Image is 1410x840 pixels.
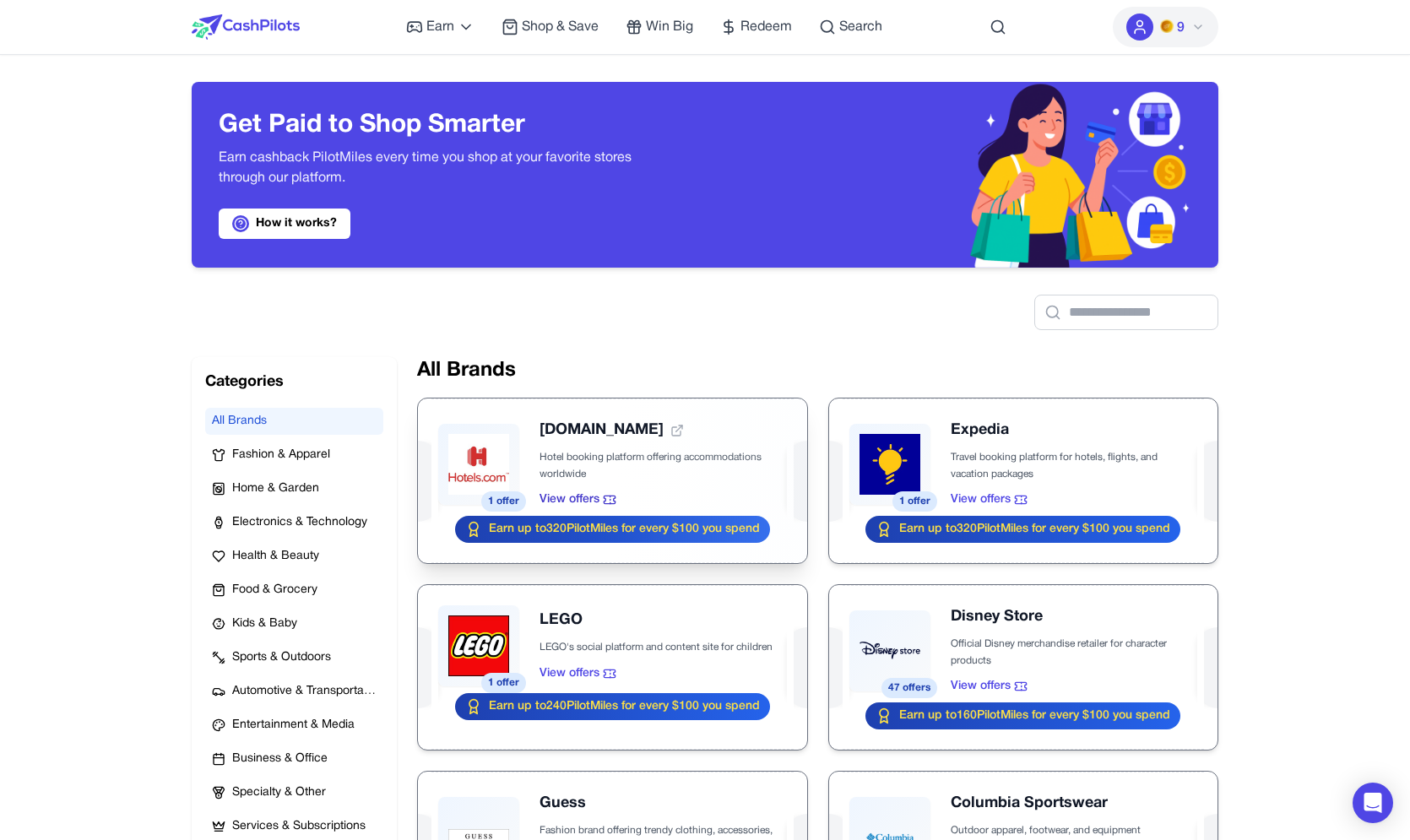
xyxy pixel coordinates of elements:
[205,475,383,502] button: Home & Garden
[705,82,1218,268] img: Header decoration
[406,17,475,37] a: Earn
[1160,19,1174,33] img: PMs
[720,17,792,37] a: Redeem
[232,615,297,632] span: Kids & Baby
[232,447,330,463] span: Fashion & Apparel
[502,17,599,37] a: Shop & Save
[1177,18,1185,38] span: 9
[232,649,331,666] span: Sports & Outdoors
[646,17,693,37] span: Win Big
[232,514,367,531] span: Electronics & Technology
[232,751,328,767] span: Business & Office
[1113,7,1218,47] button: PMs9
[192,14,300,40] img: CashPilots Logo
[205,577,383,604] button: Food & Grocery
[819,17,882,37] a: Search
[205,408,383,435] button: All Brands
[232,582,317,599] span: Food & Grocery
[205,745,383,772] button: Business & Office
[205,813,383,840] button: Services & Subscriptions
[205,543,383,570] button: Health & Beauty
[219,209,350,239] a: How it works?
[232,480,319,497] span: Home & Garden
[205,509,383,536] button: Electronics & Technology
[205,644,383,671] button: Sports & Outdoors
[205,442,383,469] button: Fashion & Apparel
[522,17,599,37] span: Shop & Save
[232,784,326,801] span: Specialty & Other
[232,717,355,734] span: Entertainment & Media
[205,678,383,705] button: Automotive & Transportation
[626,17,693,37] a: Win Big
[232,683,377,700] span: Automotive & Transportation
[205,779,383,806] button: Specialty & Other
[740,17,792,37] span: Redeem
[232,818,366,835] span: Services & Subscriptions
[219,148,678,188] p: Earn cashback PilotMiles every time you shop at your favorite stores through our platform.
[1353,783,1393,823] div: Open Intercom Messenger
[205,712,383,739] button: Entertainment & Media
[232,548,319,565] span: Health & Beauty
[417,357,1218,384] h2: All Brands
[205,371,383,394] h2: Categories
[426,17,454,37] span: Earn
[219,111,678,141] h3: Get Paid to Shop Smarter
[839,17,882,37] span: Search
[205,610,383,637] button: Kids & Baby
